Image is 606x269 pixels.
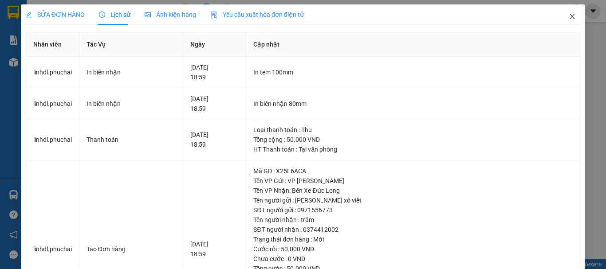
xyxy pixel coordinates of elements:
[26,32,79,57] th: Nhân viên
[183,32,247,57] th: Ngày
[99,11,130,18] span: Lịch sử
[210,11,304,18] span: Yêu cầu xuất hóa đơn điện tử
[26,11,85,18] span: SỬA ĐƠN HÀNG
[253,215,573,225] div: Tên người nhận : trâm
[253,166,573,176] div: Mã GD : X25L6ACA
[190,94,239,113] div: [DATE] 18:59
[79,32,183,57] th: Tác Vụ
[253,67,573,77] div: In tem 100mm
[253,144,573,154] div: HT Thanh toán : Tại văn phòng
[87,99,176,109] div: In biên nhận
[190,130,239,149] div: [DATE] 18:59
[253,205,573,215] div: SĐT người gửi : 0971556773
[26,119,79,160] td: linhdl.phuchai
[190,62,239,82] div: [DATE] 18:59
[190,239,239,259] div: [DATE] 18:59
[253,254,573,264] div: Chưa cước : 0 VND
[253,186,573,195] div: Tên VP Nhận: Bến Xe Đức Long
[87,67,176,77] div: In biên nhận
[87,244,176,254] div: Tạo Đơn hàng
[253,195,573,205] div: Tên người gửi : [PERSON_NAME] xô viết
[253,244,573,254] div: Cước rồi : 50.000 VND
[99,12,105,18] span: clock-circle
[253,135,573,144] div: Tổng cộng : 50.000 VND
[253,176,573,186] div: Tên VP Gửi : VP [PERSON_NAME]
[569,13,576,20] span: close
[87,135,176,144] div: Thanh toán
[253,234,573,244] div: Trạng thái đơn hàng : Mới
[253,125,573,135] div: Loại thanh toán : Thu
[560,4,585,29] button: Close
[210,12,217,19] img: icon
[145,11,196,18] span: Ảnh kiện hàng
[26,88,79,120] td: linhdl.phuchai
[246,32,580,57] th: Cập nhật
[26,12,32,18] span: edit
[253,225,573,234] div: SĐT người nhận : 0374412002
[26,57,79,88] td: linhdl.phuchai
[145,12,151,18] span: picture
[253,99,573,109] div: In biên nhận 80mm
